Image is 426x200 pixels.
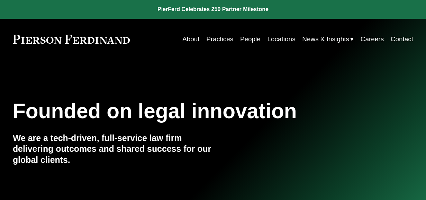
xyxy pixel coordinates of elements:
[206,33,233,46] a: Practices
[13,99,346,123] h1: Founded on legal innovation
[302,33,354,46] a: folder dropdown
[268,33,296,46] a: Locations
[391,33,413,46] a: Contact
[182,33,200,46] a: About
[240,33,261,46] a: People
[302,33,349,45] span: News & Insights
[13,133,213,166] h4: We are a tech-driven, full-service law firm delivering outcomes and shared success for our global...
[361,33,384,46] a: Careers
